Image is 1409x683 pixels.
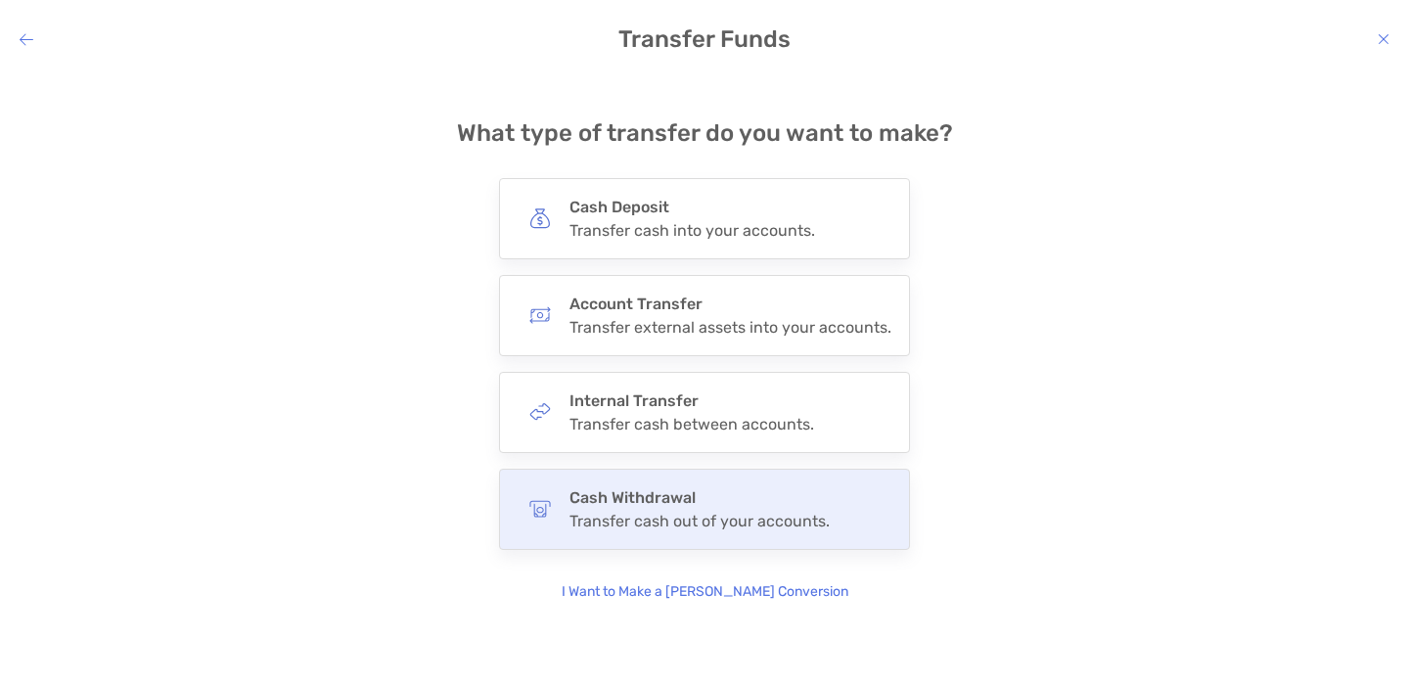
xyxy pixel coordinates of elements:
[457,119,953,147] h4: What type of transfer do you want to make?
[529,207,551,229] img: button icon
[569,391,814,410] h4: Internal Transfer
[569,221,815,240] div: Transfer cash into your accounts.
[529,401,551,423] img: button icon
[569,198,815,216] h4: Cash Deposit
[569,512,830,530] div: Transfer cash out of your accounts.
[569,488,830,507] h4: Cash Withdrawal
[569,415,814,433] div: Transfer cash between accounts.
[529,498,551,520] img: button icon
[562,581,848,603] p: I Want to Make a [PERSON_NAME] Conversion
[569,295,891,313] h4: Account Transfer
[569,318,891,337] div: Transfer external assets into your accounts.
[529,304,551,326] img: button icon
